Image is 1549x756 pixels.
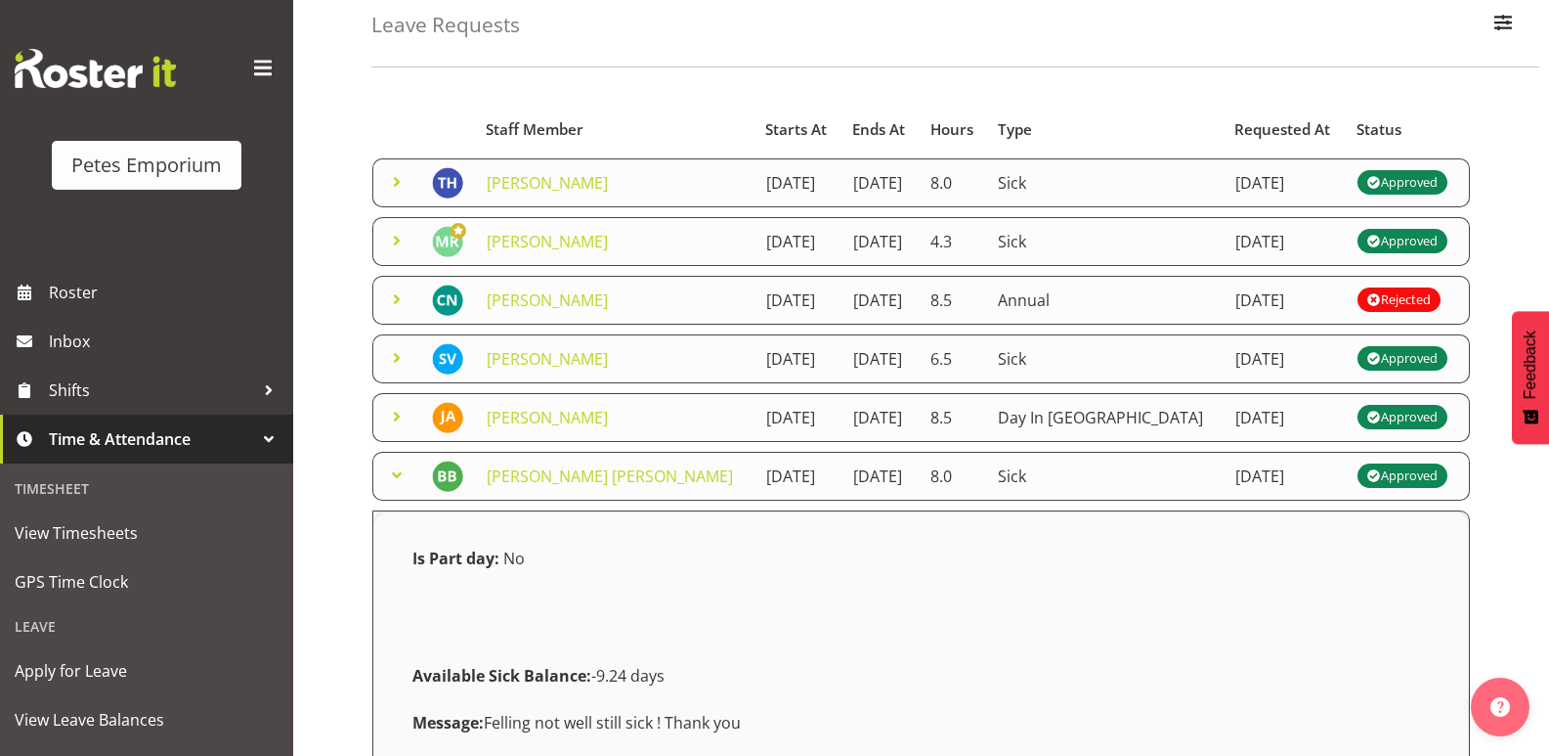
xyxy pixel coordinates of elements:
[986,217,1223,266] td: Sick
[1234,118,1330,141] span: Requested At
[930,118,973,141] span: Hours
[1483,4,1524,47] button: Filter Employees
[1224,276,1346,325] td: [DATE]
[1224,393,1346,442] td: [DATE]
[998,118,1032,141] span: Type
[986,276,1223,325] td: Annual
[841,452,920,501] td: [DATE]
[841,276,920,325] td: [DATE]
[412,548,499,569] strong: Is Part day:
[487,466,733,487] a: [PERSON_NAME] [PERSON_NAME]
[49,376,254,405] span: Shifts
[1367,230,1438,253] div: Approved
[986,158,1223,207] td: Sick
[1224,334,1346,383] td: [DATE]
[5,509,288,557] a: View Timesheets
[1224,158,1346,207] td: [DATE]
[919,158,986,207] td: 8.0
[1367,347,1438,371] div: Approved
[432,461,463,492] img: beena-bist9974.jpg
[765,118,827,141] span: Starts At
[432,167,463,199] img: teresa-hawkins9867.jpg
[371,14,520,36] h4: Leave Requests
[486,118,583,141] span: Staff Member
[986,452,1223,501] td: Sick
[5,468,288,509] div: Timesheet
[487,407,608,428] a: [PERSON_NAME]
[986,334,1223,383] td: Sick
[1367,465,1438,488] div: Approved
[754,334,841,383] td: [DATE]
[49,327,283,356] span: Inbox
[841,158,920,207] td: [DATE]
[919,393,986,442] td: 8.5
[754,158,841,207] td: [DATE]
[754,217,841,266] td: [DATE]
[841,393,920,442] td: [DATE]
[432,226,463,257] img: melanie-richardson713.jpg
[412,712,484,734] strong: Message:
[754,276,841,325] td: [DATE]
[5,557,288,606] a: GPS Time Clock
[15,518,279,548] span: View Timesheets
[5,695,288,744] a: View Leave Balances
[71,151,222,180] div: Petes Emporium
[487,348,608,370] a: [PERSON_NAME]
[841,334,920,383] td: [DATE]
[754,393,841,442] td: [DATE]
[919,217,986,266] td: 4.3
[15,656,279,686] span: Apply for Leave
[401,699,1441,746] div: Felling not well still sick ! Thank you
[1356,118,1401,141] span: Status
[852,118,905,141] span: Ends At
[1224,217,1346,266] td: [DATE]
[1522,331,1539,399] span: Feedback
[754,452,841,501] td: [DATE]
[5,606,288,646] div: Leave
[49,424,254,454] span: Time & Attendance
[5,646,288,695] a: Apply for Leave
[15,49,176,88] img: Rosterit website logo
[49,278,283,307] span: Roster
[412,665,591,687] strong: Available Sick Balance:
[919,452,986,501] td: 8.0
[1367,406,1438,429] div: Approved
[432,285,463,316] img: christine-neville11214.jpg
[487,231,608,252] a: [PERSON_NAME]
[432,343,463,375] img: sasha-vandervalk6911.jpg
[919,276,986,325] td: 8.5
[1367,171,1438,195] div: Approved
[503,548,525,569] span: No
[919,334,986,383] td: 6.5
[487,172,608,194] a: [PERSON_NAME]
[841,217,920,266] td: [DATE]
[1367,289,1431,312] div: Rejected
[986,393,1223,442] td: Day In [GEOGRAPHIC_DATA]
[401,652,1441,699] div: -9.24 days
[487,289,608,311] a: [PERSON_NAME]
[1512,311,1549,444] button: Feedback - Show survey
[15,705,279,734] span: View Leave Balances
[1490,697,1510,717] img: help-xxl-2.png
[1224,452,1346,501] td: [DATE]
[15,567,279,597] span: GPS Time Clock
[432,402,463,433] img: jeseryl-armstrong10788.jpg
